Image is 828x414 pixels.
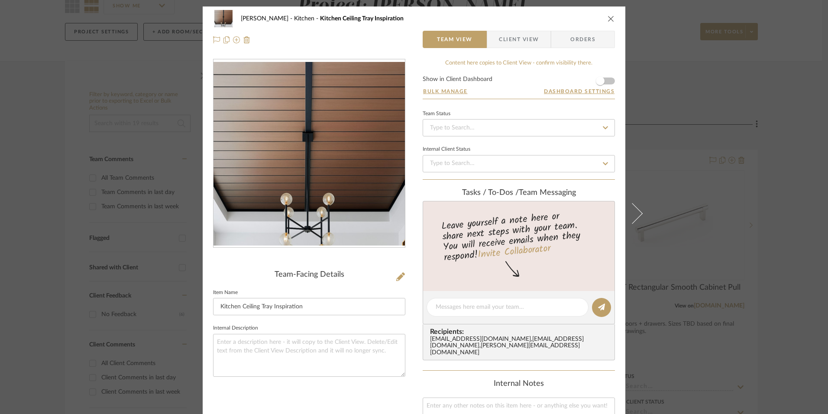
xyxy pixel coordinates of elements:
[561,31,605,48] span: Orders
[499,31,539,48] span: Client View
[437,31,472,48] span: Team View
[213,10,234,27] img: fa5c6aa1-afdc-4e04-b906-1ffc3d3dffa5_48x40.jpg
[213,326,258,330] label: Internal Description
[213,270,405,280] div: Team-Facing Details
[607,15,615,23] button: close
[213,298,405,315] input: Enter Item Name
[430,328,611,336] span: Recipients:
[422,207,616,265] div: Leave yourself a note here or share next steps with your team. You will receive emails when they ...
[423,379,615,389] div: Internal Notes
[423,188,615,198] div: team Messaging
[423,119,615,136] input: Type to Search…
[320,16,404,22] span: Kitchen Ceiling Tray Inspiration
[477,241,551,263] a: Invite Collaborator
[241,16,294,22] span: [PERSON_NAME]
[294,16,320,22] span: Kitchen
[243,36,250,43] img: Remove from project
[213,62,405,246] div: 0
[462,189,519,197] span: Tasks / To-Dos /
[423,87,468,95] button: Bulk Manage
[213,62,405,246] img: fa5c6aa1-afdc-4e04-b906-1ffc3d3dffa5_436x436.jpg
[423,147,470,152] div: Internal Client Status
[423,112,450,116] div: Team Status
[423,59,615,68] div: Content here copies to Client View - confirm visibility there.
[213,291,238,295] label: Item Name
[423,155,615,172] input: Type to Search…
[543,87,615,95] button: Dashboard Settings
[430,336,611,357] div: [EMAIL_ADDRESS][DOMAIN_NAME] , [EMAIL_ADDRESS][DOMAIN_NAME] , [PERSON_NAME][EMAIL_ADDRESS][DOMAIN...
